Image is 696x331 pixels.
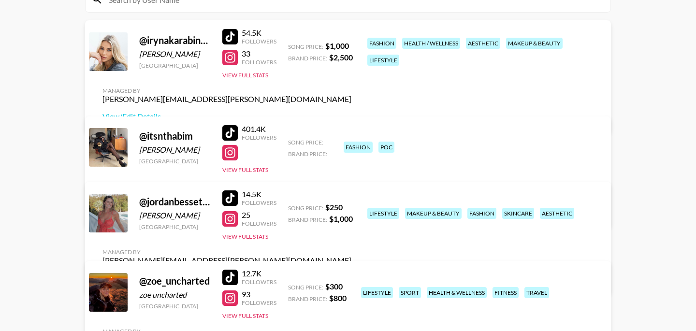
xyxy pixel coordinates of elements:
div: Followers [242,278,276,286]
strong: $ 1,000 [325,41,349,50]
div: health & wellness [427,287,487,298]
div: Followers [242,38,276,45]
span: Song Price: [288,204,323,212]
div: Managed By [102,87,351,94]
span: Brand Price: [288,150,327,158]
div: makeup & beauty [506,38,563,49]
div: poc [378,142,394,153]
div: [PERSON_NAME][EMAIL_ADDRESS][PERSON_NAME][DOMAIN_NAME] [102,94,351,104]
div: zoe uncharted [139,290,211,300]
div: [GEOGRAPHIC_DATA] [139,62,211,69]
div: lifestyle [367,55,399,66]
div: makeup & beauty [405,208,462,219]
div: Followers [242,58,276,66]
div: 14.5K [242,189,276,199]
div: Followers [242,134,276,141]
div: sport [399,287,421,298]
button: View Full Stats [222,312,268,319]
strong: $ 250 [325,202,343,212]
span: Song Price: [288,284,323,291]
button: View Full Stats [222,72,268,79]
div: [GEOGRAPHIC_DATA] [139,302,211,310]
div: fashion [467,208,496,219]
div: lifestyle [367,208,399,219]
div: [GEOGRAPHIC_DATA] [139,223,211,230]
a: View/Edit Details [102,112,351,121]
button: View Full Stats [222,233,268,240]
div: 54.5K [242,28,276,38]
div: [PERSON_NAME][EMAIL_ADDRESS][PERSON_NAME][DOMAIN_NAME] [102,256,351,265]
div: lifestyle [361,287,393,298]
div: @ zoe_uncharted [139,275,211,287]
span: Song Price: [288,43,323,50]
div: health / wellness [402,38,460,49]
span: Song Price: [288,139,323,146]
div: 33 [242,49,276,58]
strong: $ 800 [329,293,347,302]
div: aesthetic [466,38,500,49]
strong: $ 300 [325,282,343,291]
div: fashion [367,38,396,49]
div: 25 [242,210,276,220]
div: travel [524,287,549,298]
div: [PERSON_NAME] [139,49,211,59]
div: Followers [242,299,276,306]
div: fitness [493,287,519,298]
div: @ irynakarabinovych [139,34,211,46]
div: 93 [242,289,276,299]
div: @ jordanbessette_ [139,196,211,208]
div: fashion [344,142,373,153]
div: 401.4K [242,124,276,134]
div: 12.7K [242,269,276,278]
div: Followers [242,220,276,227]
span: Brand Price: [288,55,327,62]
div: [GEOGRAPHIC_DATA] [139,158,211,165]
div: aesthetic [540,208,574,219]
strong: $ 1,000 [329,214,353,223]
span: Brand Price: [288,295,327,302]
div: [PERSON_NAME] [139,145,211,155]
div: skincare [502,208,534,219]
span: Brand Price: [288,216,327,223]
div: Followers [242,199,276,206]
div: @ itsnthabim [139,130,211,142]
div: Managed By [102,248,351,256]
strong: $ 2,500 [329,53,353,62]
div: [PERSON_NAME] [139,211,211,220]
button: View Full Stats [222,166,268,173]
